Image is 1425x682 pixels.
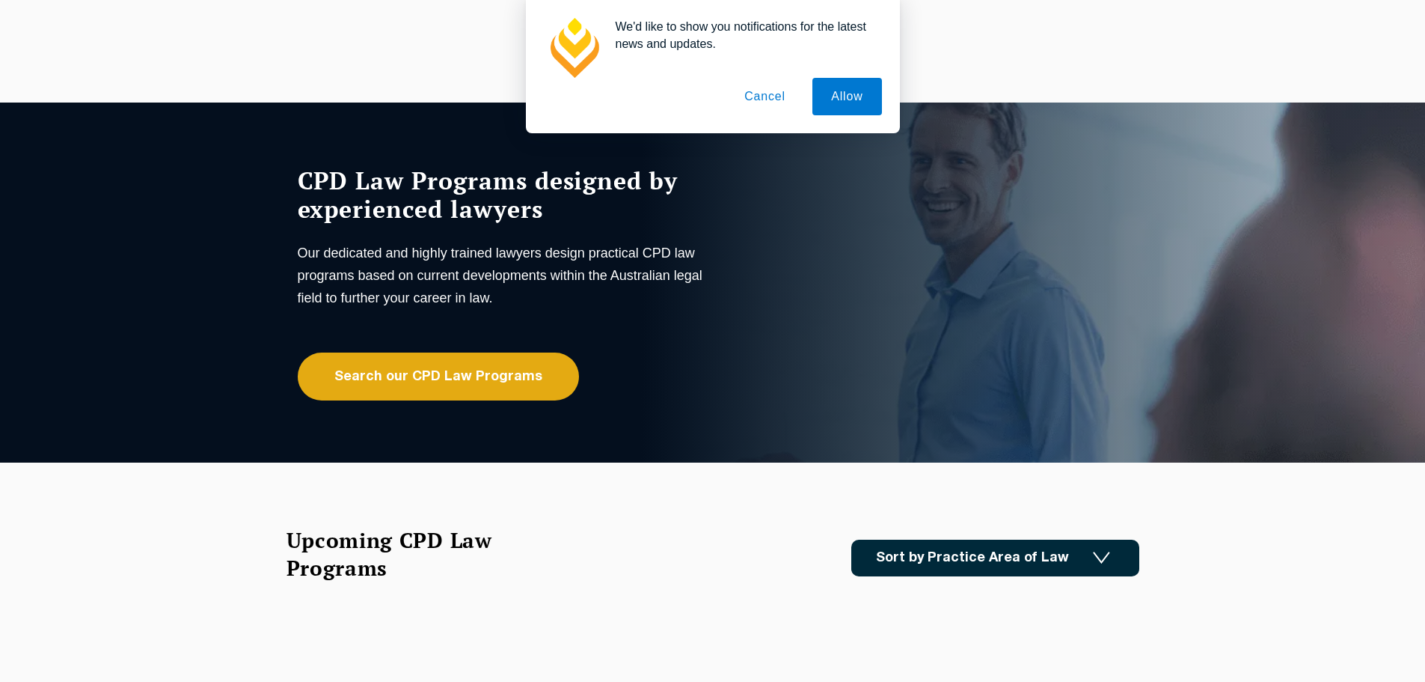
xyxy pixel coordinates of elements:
img: notification icon [544,18,604,78]
a: Search our CPD Law Programs [298,353,579,401]
h1: CPD Law Programs designed by experienced lawyers [298,166,709,223]
a: Sort by Practice Area of Law [851,540,1139,576]
button: Cancel [726,78,804,115]
p: Our dedicated and highly trained lawyers design practical CPD law programs based on current devel... [298,242,709,309]
button: Allow [812,78,881,115]
div: We'd like to show you notifications for the latest news and updates. [604,18,882,52]
h2: Upcoming CPD Law Programs [286,526,530,582]
img: Icon [1093,552,1110,564]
